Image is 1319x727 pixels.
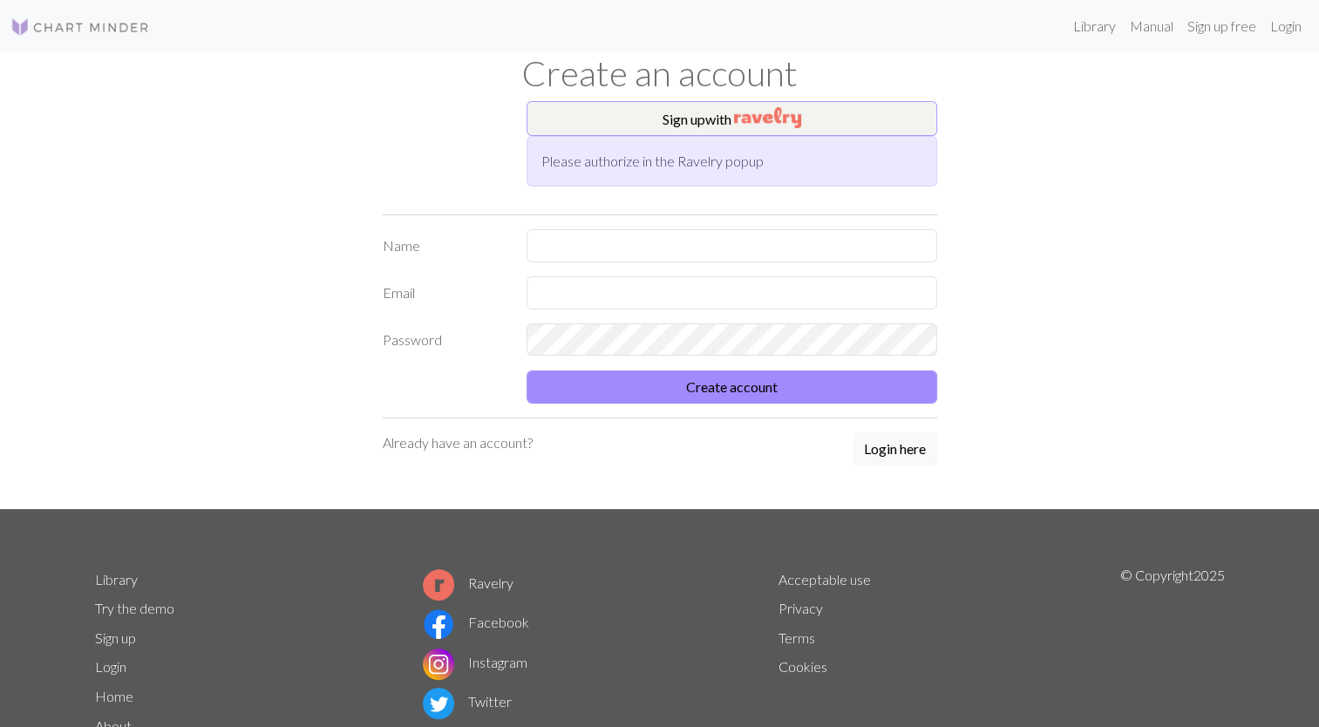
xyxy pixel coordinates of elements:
[423,574,513,591] a: Ravelry
[778,571,871,588] a: Acceptable use
[423,688,454,719] img: Twitter logo
[1263,9,1309,44] a: Login
[423,649,454,680] img: Instagram logo
[778,629,815,646] a: Terms
[95,688,133,704] a: Home
[423,654,527,670] a: Instagram
[778,658,827,675] a: Cookies
[372,276,516,309] label: Email
[527,370,937,404] button: Create account
[778,600,823,616] a: Privacy
[372,229,516,262] label: Name
[1066,9,1123,44] a: Library
[423,693,512,710] a: Twitter
[423,608,454,640] img: Facebook logo
[95,658,126,675] a: Login
[527,101,937,136] button: Sign upwith
[1180,9,1263,44] a: Sign up free
[423,569,454,601] img: Ravelry logo
[853,432,937,467] a: Login here
[95,600,174,616] a: Try the demo
[527,136,937,187] div: Please authorize in the Ravelry popup
[95,629,136,646] a: Sign up
[10,17,150,37] img: Logo
[95,571,138,588] a: Library
[1123,9,1180,44] a: Manual
[383,432,533,453] p: Already have an account?
[372,323,516,357] label: Password
[734,107,801,128] img: Ravelry
[423,614,529,630] a: Facebook
[85,52,1235,94] h1: Create an account
[853,432,937,465] button: Login here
